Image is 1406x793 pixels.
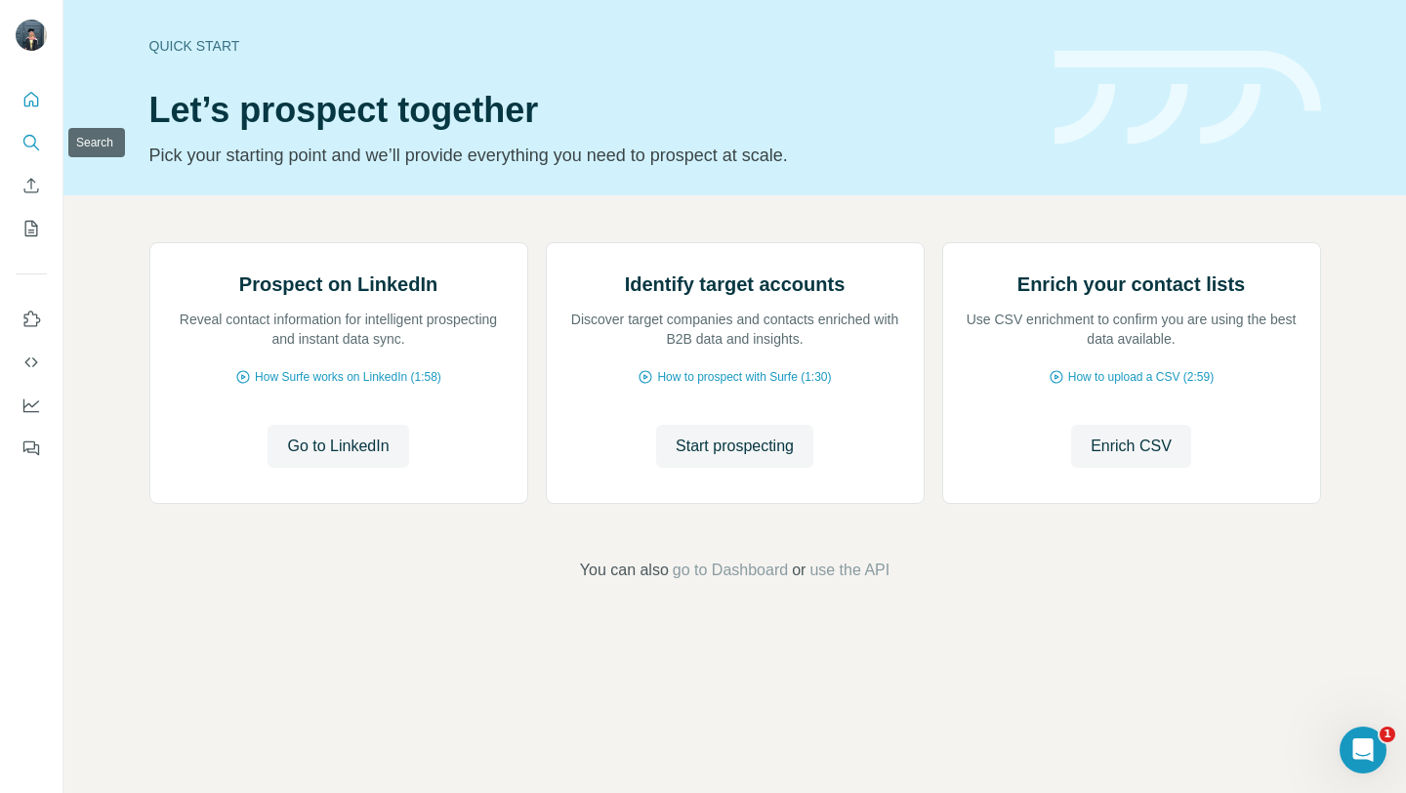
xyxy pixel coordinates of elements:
[656,425,813,468] button: Start prospecting
[673,559,788,582] button: go to Dashboard
[657,368,831,386] span: How to prospect with Surfe (1:30)
[792,559,806,582] span: or
[268,425,408,468] button: Go to LinkedIn
[1340,727,1386,773] iframe: Intercom live chat
[1380,727,1395,742] span: 1
[149,142,1031,169] p: Pick your starting point and we’ll provide everything you need to prospect at scale.
[16,82,47,117] button: Quick start
[963,310,1301,349] p: Use CSV enrichment to confirm you are using the best data available.
[1071,425,1191,468] button: Enrich CSV
[149,91,1031,130] h1: Let’s prospect together
[16,211,47,246] button: My lists
[1091,435,1172,458] span: Enrich CSV
[16,388,47,423] button: Dashboard
[16,20,47,51] img: Avatar
[287,435,389,458] span: Go to LinkedIn
[1017,271,1245,298] h2: Enrich your contact lists
[625,271,846,298] h2: Identify target accounts
[149,36,1031,56] div: Quick start
[676,435,794,458] span: Start prospecting
[255,368,441,386] span: How Surfe works on LinkedIn (1:58)
[16,168,47,203] button: Enrich CSV
[16,431,47,466] button: Feedback
[170,310,508,349] p: Reveal contact information for intelligent prospecting and instant data sync.
[16,345,47,380] button: Use Surfe API
[809,559,889,582] button: use the API
[239,271,437,298] h2: Prospect on LinkedIn
[16,302,47,337] button: Use Surfe on LinkedIn
[580,559,669,582] span: You can also
[1068,368,1214,386] span: How to upload a CSV (2:59)
[1054,51,1321,146] img: banner
[566,310,904,349] p: Discover target companies and contacts enriched with B2B data and insights.
[16,125,47,160] button: Search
